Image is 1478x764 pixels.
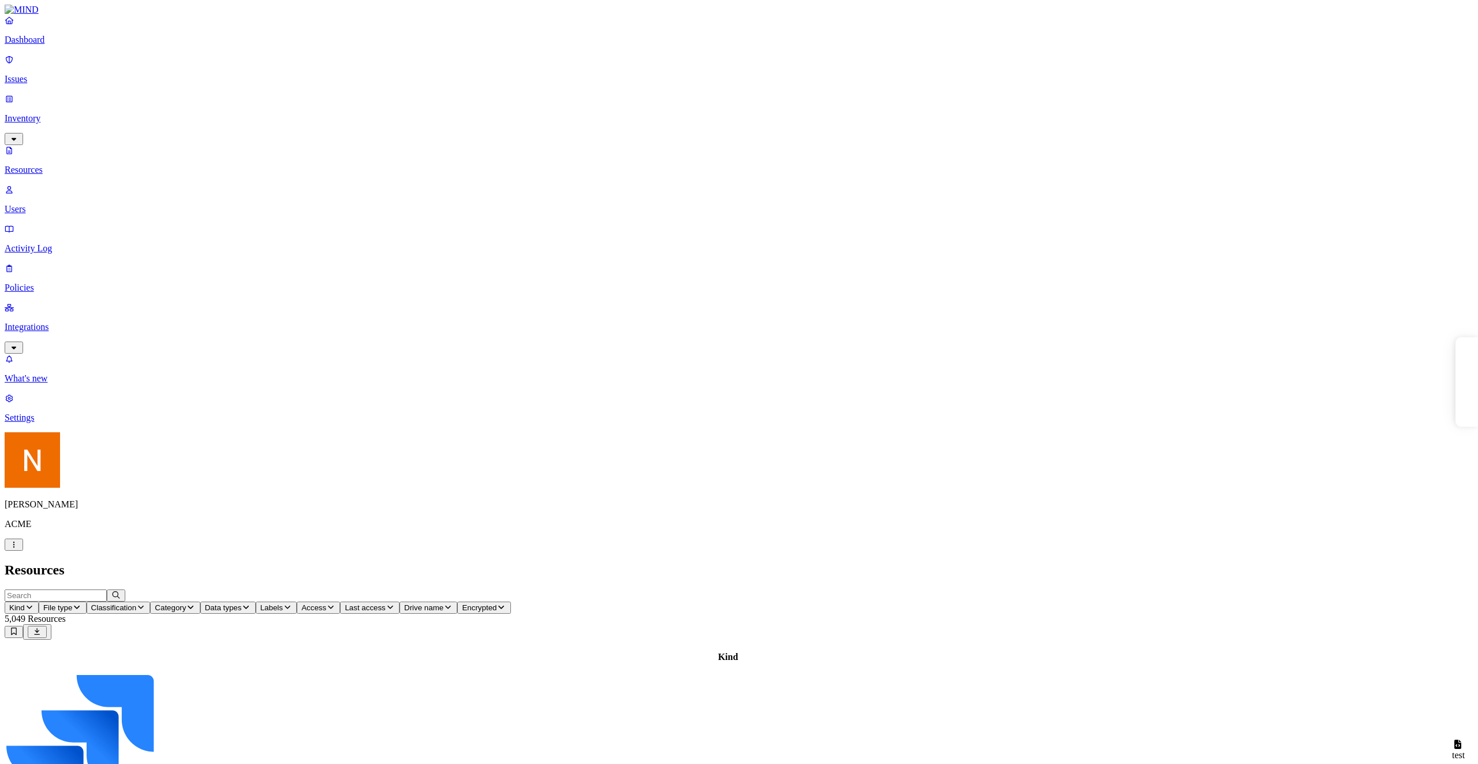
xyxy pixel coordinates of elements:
[5,519,1473,529] p: ACME
[5,113,1473,124] p: Inventory
[5,74,1473,84] p: Issues
[5,354,1473,384] a: What's new
[260,603,283,612] span: Labels
[5,165,1473,175] p: Resources
[5,243,1473,254] p: Activity Log
[5,589,107,602] input: Search
[345,603,385,612] span: Last access
[43,603,72,612] span: File type
[5,204,1473,214] p: Users
[462,603,497,612] span: Encrypted
[5,373,1473,384] p: What's new
[404,603,443,612] span: Drive name
[5,614,66,624] span: 5,049 Resources
[5,263,1473,293] a: Policies
[5,54,1473,84] a: Issues
[5,413,1473,423] p: Settings
[9,603,25,612] span: Kind
[5,5,1473,15] a: MIND
[5,283,1473,293] p: Policies
[5,302,1473,352] a: Integrations
[91,603,137,612] span: Classification
[205,603,242,612] span: Data types
[5,184,1473,214] a: Users
[5,15,1473,45] a: Dashboard
[301,603,326,612] span: Access
[5,322,1473,332] p: Integrations
[5,145,1473,175] a: Resources
[5,35,1473,45] p: Dashboard
[6,652,1450,662] div: Kind
[5,5,39,15] img: MIND
[5,224,1473,254] a: Activity Log
[5,499,1473,510] p: [PERSON_NAME]
[5,432,60,488] img: Nitai Mishary
[5,94,1473,143] a: Inventory
[155,603,186,612] span: Category
[5,393,1473,423] a: Settings
[5,562,1473,578] h2: Resources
